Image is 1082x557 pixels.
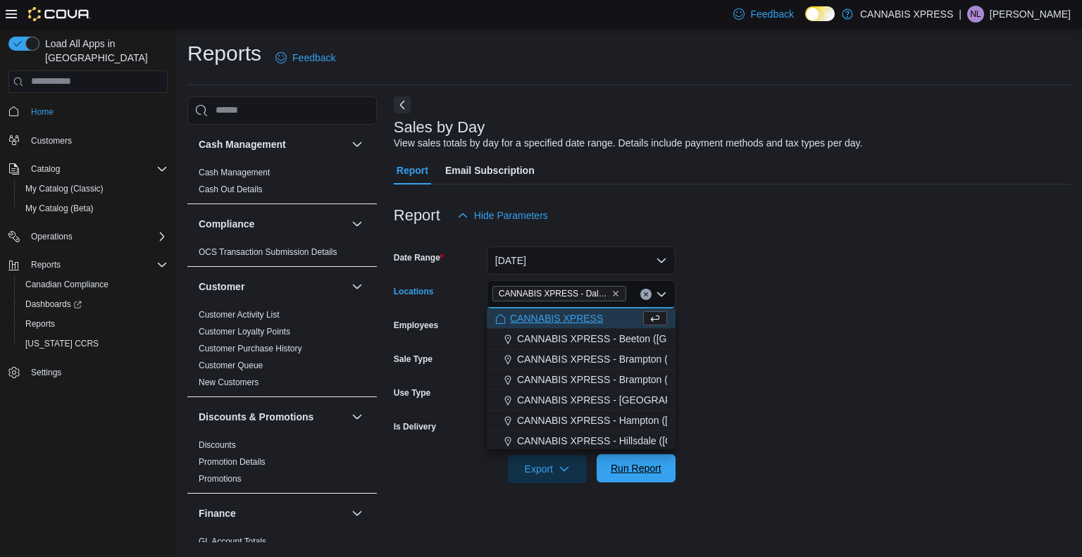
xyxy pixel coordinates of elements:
[199,439,236,451] span: Discounts
[487,431,676,451] button: CANNABIS XPRESS - Hillsdale ([GEOGRAPHIC_DATA])
[597,454,676,482] button: Run Report
[31,163,60,175] span: Catalog
[474,208,548,223] span: Hide Parameters
[199,184,263,194] a: Cash Out Details
[394,387,430,399] label: Use Type
[452,201,554,230] button: Hide Parameters
[292,51,335,65] span: Feedback
[492,286,626,301] span: CANNABIS XPRESS - Dalhousie (William Street)
[20,315,168,332] span: Reports
[349,278,366,295] button: Customer
[187,39,261,68] h1: Reports
[199,309,280,320] span: Customer Activity List
[187,164,377,204] div: Cash Management
[860,6,953,23] p: CANNABIS XPRESS
[14,314,173,334] button: Reports
[199,167,270,178] span: Cash Management
[487,411,676,431] button: CANNABIS XPRESS - Hampton ([GEOGRAPHIC_DATA])
[31,135,72,146] span: Customers
[199,410,313,424] h3: Discounts & Promotions
[394,119,485,136] h3: Sales by Day
[611,461,661,475] span: Run Report
[14,199,173,218] button: My Catalog (Beta)
[199,137,346,151] button: Cash Management
[967,6,984,23] div: Nathan Lawlor
[199,137,286,151] h3: Cash Management
[199,344,302,353] a: Customer Purchase History
[487,246,676,275] button: [DATE]
[199,473,242,484] span: Promotions
[25,279,108,290] span: Canadian Compliance
[517,393,833,407] span: CANNABIS XPRESS - [GEOGRAPHIC_DATA] ([GEOGRAPHIC_DATA])
[14,275,173,294] button: Canadian Compliance
[487,308,676,329] button: CANNABIS XPRESS
[199,506,236,520] h3: Finance
[20,296,87,313] a: Dashboards
[199,280,244,294] h3: Customer
[8,96,168,420] nav: Complex example
[25,183,104,194] span: My Catalog (Classic)
[394,207,440,224] h3: Report
[187,244,377,266] div: Compliance
[25,132,168,149] span: Customers
[394,96,411,113] button: Next
[656,289,667,300] button: Close list of options
[199,506,346,520] button: Finance
[499,287,609,301] span: CANNABIS XPRESS - Dalhousie ([PERSON_NAME][GEOGRAPHIC_DATA])
[199,474,242,484] a: Promotions
[20,335,168,352] span: Washington CCRS
[25,228,78,245] button: Operations
[199,377,259,388] span: New Customers
[3,362,173,382] button: Settings
[349,136,366,153] button: Cash Management
[20,276,114,293] a: Canadian Compliance
[20,335,104,352] a: [US_STATE] CCRS
[25,338,99,349] span: [US_STATE] CCRS
[959,6,962,23] p: |
[20,180,109,197] a: My Catalog (Classic)
[187,306,377,396] div: Customer
[517,434,769,448] span: CANNABIS XPRESS - Hillsdale ([GEOGRAPHIC_DATA])
[199,310,280,320] a: Customer Activity List
[394,252,444,263] label: Date Range
[25,364,67,381] a: Settings
[199,327,290,337] a: Customer Loyalty Points
[487,349,676,370] button: CANNABIS XPRESS - Brampton ([GEOGRAPHIC_DATA])
[25,228,168,245] span: Operations
[14,294,173,314] a: Dashboards
[199,217,254,231] h3: Compliance
[3,255,173,275] button: Reports
[31,106,54,118] span: Home
[349,408,366,425] button: Discounts & Promotions
[517,413,771,427] span: CANNABIS XPRESS - Hampton ([GEOGRAPHIC_DATA])
[199,410,346,424] button: Discounts & Promotions
[199,326,290,337] span: Customer Loyalty Points
[508,455,587,483] button: Export
[394,421,436,432] label: Is Delivery
[39,37,168,65] span: Load All Apps in [GEOGRAPHIC_DATA]
[31,367,61,378] span: Settings
[611,289,620,298] button: Remove CANNABIS XPRESS - Dalhousie (William Street) from selection in this group
[750,7,793,21] span: Feedback
[199,184,263,195] span: Cash Out Details
[25,132,77,149] a: Customers
[25,256,168,273] span: Reports
[31,259,61,270] span: Reports
[187,437,377,493] div: Discounts & Promotions
[20,315,61,332] a: Reports
[394,286,434,297] label: Locations
[199,440,236,450] a: Discounts
[20,200,168,217] span: My Catalog (Beta)
[25,318,55,330] span: Reports
[516,455,578,483] span: Export
[270,44,341,72] a: Feedback
[487,370,676,390] button: CANNABIS XPRESS - Brampton (Veterans Drive)
[510,311,603,325] span: CANNABIS XPRESS
[20,200,99,217] a: My Catalog (Beta)
[199,168,270,177] a: Cash Management
[14,334,173,353] button: [US_STATE] CCRS
[20,296,168,313] span: Dashboards
[394,136,863,151] div: View sales totals by day for a specified date range. Details include payment methods and tax type...
[199,343,302,354] span: Customer Purchase History
[199,537,266,546] a: GL Account Totals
